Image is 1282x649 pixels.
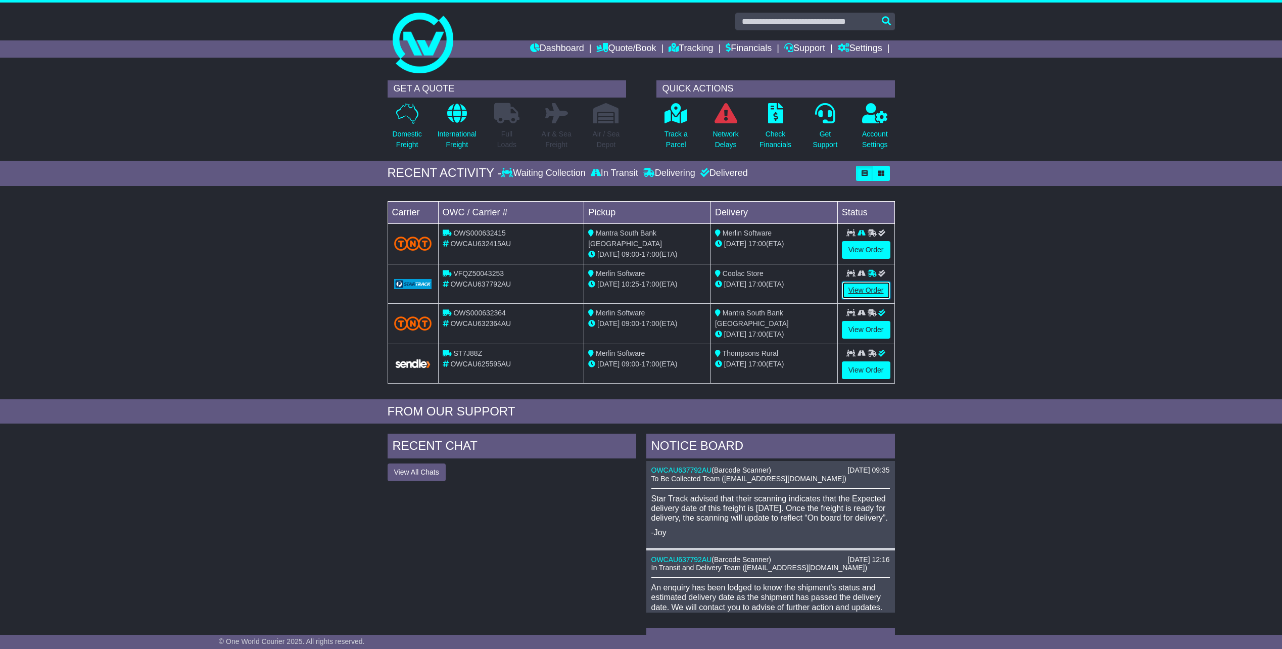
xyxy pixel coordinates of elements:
[588,229,662,248] span: Mantra South Bank [GEOGRAPHIC_DATA]
[437,103,477,156] a: InternationalFreight
[651,555,712,564] a: OWCAU637792AU
[651,475,846,483] span: To Be Collected Team ([EMAIL_ADDRESS][DOMAIN_NAME])
[813,129,837,150] p: Get Support
[597,250,620,258] span: [DATE]
[759,103,792,156] a: CheckFinancials
[651,555,890,564] div: ( )
[596,40,656,58] a: Quote/Book
[597,319,620,328] span: [DATE]
[388,404,895,419] div: FROM OUR SUPPORT
[715,279,833,290] div: (ETA)
[715,329,833,340] div: (ETA)
[394,358,432,369] img: GetCarrierServiceLogo
[622,360,639,368] span: 09:00
[723,269,764,277] span: Coolac Store
[842,282,890,299] a: View Order
[748,360,766,368] span: 17:00
[542,129,572,150] p: Air & Sea Freight
[641,168,698,179] div: Delivering
[723,349,779,357] span: Thompsons Rural
[715,309,789,328] span: Mantra South Bank [GEOGRAPHIC_DATA]
[838,40,882,58] a: Settings
[723,229,772,237] span: Merlin Software
[710,201,837,223] td: Delivery
[450,360,511,368] span: OWCAU625595AU
[388,166,502,180] div: RECENT ACTIVITY -
[388,80,626,98] div: GET A QUOTE
[862,103,888,156] a: AccountSettings
[862,129,888,150] p: Account Settings
[597,360,620,368] span: [DATE]
[748,330,766,338] span: 17:00
[392,103,422,156] a: DomesticFreight
[394,316,432,330] img: TNT_Domestic.png
[596,269,645,277] span: Merlin Software
[394,237,432,250] img: TNT_Domestic.png
[812,103,838,156] a: GetSupport
[450,280,511,288] span: OWCAU637792AU
[622,319,639,328] span: 09:00
[712,103,739,156] a: NetworkDelays
[438,129,477,150] p: International Freight
[651,494,890,523] p: Star Track advised that their scanning indicates that the Expected delivery date of this freight ...
[724,360,746,368] span: [DATE]
[453,269,504,277] span: VFQZ50043253
[748,280,766,288] span: 17:00
[656,80,895,98] div: QUICK ACTIONS
[713,129,738,150] p: Network Delays
[588,249,706,260] div: - (ETA)
[715,239,833,249] div: (ETA)
[584,201,711,223] td: Pickup
[847,466,889,475] div: [DATE] 09:35
[842,361,890,379] a: View Order
[453,349,482,357] span: ST7J88Z
[494,129,519,150] p: Full Loads
[651,583,890,612] p: An enquiry has been lodged to know the shipment's status and estimated delivery date as the shipm...
[837,201,894,223] td: Status
[642,280,659,288] span: 17:00
[726,40,772,58] a: Financials
[664,129,688,150] p: Track a Parcel
[388,463,446,481] button: View All Chats
[530,40,584,58] a: Dashboard
[748,240,766,248] span: 17:00
[642,360,659,368] span: 17:00
[651,466,890,475] div: ( )
[842,321,890,339] a: View Order
[588,168,641,179] div: In Transit
[642,250,659,258] span: 17:00
[622,250,639,258] span: 09:00
[453,229,506,237] span: OWS000632415
[596,309,645,317] span: Merlin Software
[698,168,748,179] div: Delivered
[642,319,659,328] span: 17:00
[501,168,588,179] div: Waiting Collection
[219,637,365,645] span: © One World Courier 2025. All rights reserved.
[622,280,639,288] span: 10:25
[392,129,421,150] p: Domestic Freight
[724,240,746,248] span: [DATE]
[847,555,889,564] div: [DATE] 12:16
[388,434,636,461] div: RECENT CHAT
[759,129,791,150] p: Check Financials
[646,434,895,461] div: NOTICE BOARD
[593,129,620,150] p: Air / Sea Depot
[597,280,620,288] span: [DATE]
[588,279,706,290] div: - (ETA)
[724,280,746,288] span: [DATE]
[651,528,890,537] p: -Joy
[724,330,746,338] span: [DATE]
[842,241,890,259] a: View Order
[588,359,706,369] div: - (ETA)
[450,240,511,248] span: OWCAU632415AU
[453,309,506,317] span: OWS000632364
[784,40,825,58] a: Support
[596,349,645,357] span: Merlin Software
[588,318,706,329] div: - (ETA)
[438,201,584,223] td: OWC / Carrier #
[394,279,432,289] img: GetCarrierServiceLogo
[714,555,769,564] span: Barcode Scanner
[669,40,713,58] a: Tracking
[651,466,712,474] a: OWCAU637792AU
[450,319,511,328] span: OWCAU632364AU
